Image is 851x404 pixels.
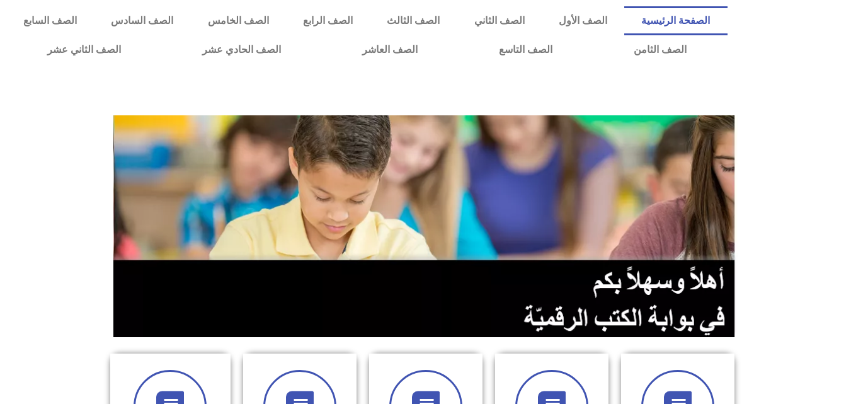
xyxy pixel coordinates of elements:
[542,6,624,35] a: الصف الأول
[593,35,727,64] a: الصف الثامن
[457,6,542,35] a: الصف الثاني
[6,35,161,64] a: الصف الثاني عشر
[94,6,190,35] a: الصف السادس
[458,35,593,64] a: الصف التاسع
[6,6,94,35] a: الصف السابع
[191,6,286,35] a: الصف الخامس
[161,35,321,64] a: الصف الحادي عشر
[321,35,458,64] a: الصف العاشر
[370,6,457,35] a: الصف الثالث
[624,6,727,35] a: الصفحة الرئيسية
[286,6,370,35] a: الصف الرابع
